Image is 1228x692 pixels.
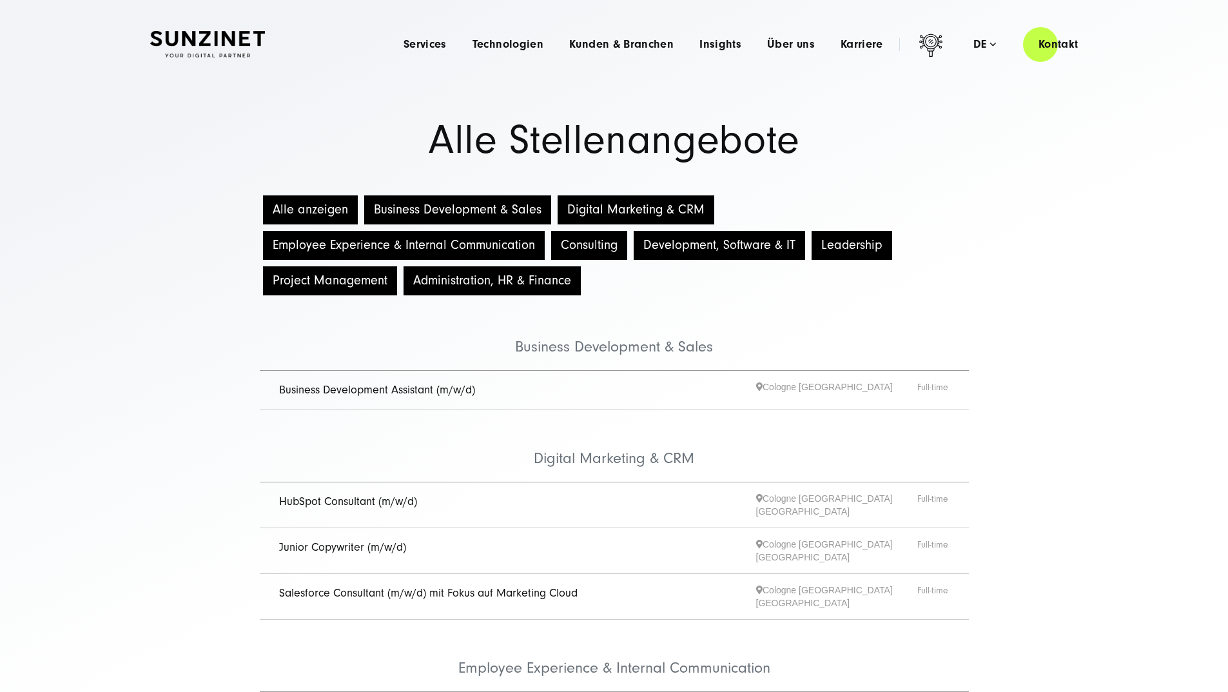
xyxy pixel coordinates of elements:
a: Technologien [473,38,543,51]
button: Project Management [263,266,397,295]
a: Services [404,38,447,51]
span: Full-time [917,538,950,564]
div: de [973,38,996,51]
button: Development, Software & IT [634,231,805,260]
a: Business Development Assistant (m/w/d) [279,383,475,397]
span: Cologne [GEOGRAPHIC_DATA] [GEOGRAPHIC_DATA] [756,584,917,609]
a: Insights [699,38,741,51]
a: Kunden & Branchen [569,38,674,51]
li: Digital Marketing & CRM [260,410,969,482]
button: Business Development & Sales [364,195,551,224]
h1: Alle Stellenangebote [150,121,1078,160]
a: Kontakt [1023,26,1094,63]
img: SUNZINET Full Service Digital Agentur [150,31,265,58]
a: Karriere [841,38,883,51]
button: Employee Experience & Internal Communication [263,231,545,260]
a: Junior Copywriter (m/w/d) [279,540,406,554]
span: Full-time [917,381,950,400]
a: HubSpot Consultant (m/w/d) [279,495,417,508]
span: Cologne [GEOGRAPHIC_DATA] [GEOGRAPHIC_DATA] [756,492,917,518]
span: Cologne [GEOGRAPHIC_DATA] [GEOGRAPHIC_DATA] [756,538,917,564]
button: Leadership [812,231,892,260]
button: Digital Marketing & CRM [558,195,714,224]
li: Business Development & Sales [260,299,969,371]
a: Salesforce Consultant (m/w/d) mit Fokus auf Marketing Cloud [279,586,578,600]
li: Employee Experience & Internal Communication [260,620,969,692]
a: Über uns [767,38,815,51]
button: Consulting [551,231,627,260]
span: Cologne [GEOGRAPHIC_DATA] [756,381,917,400]
span: Full-time [917,584,950,609]
span: Full-time [917,492,950,518]
button: Alle anzeigen [263,195,358,224]
button: Administration, HR & Finance [404,266,581,295]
